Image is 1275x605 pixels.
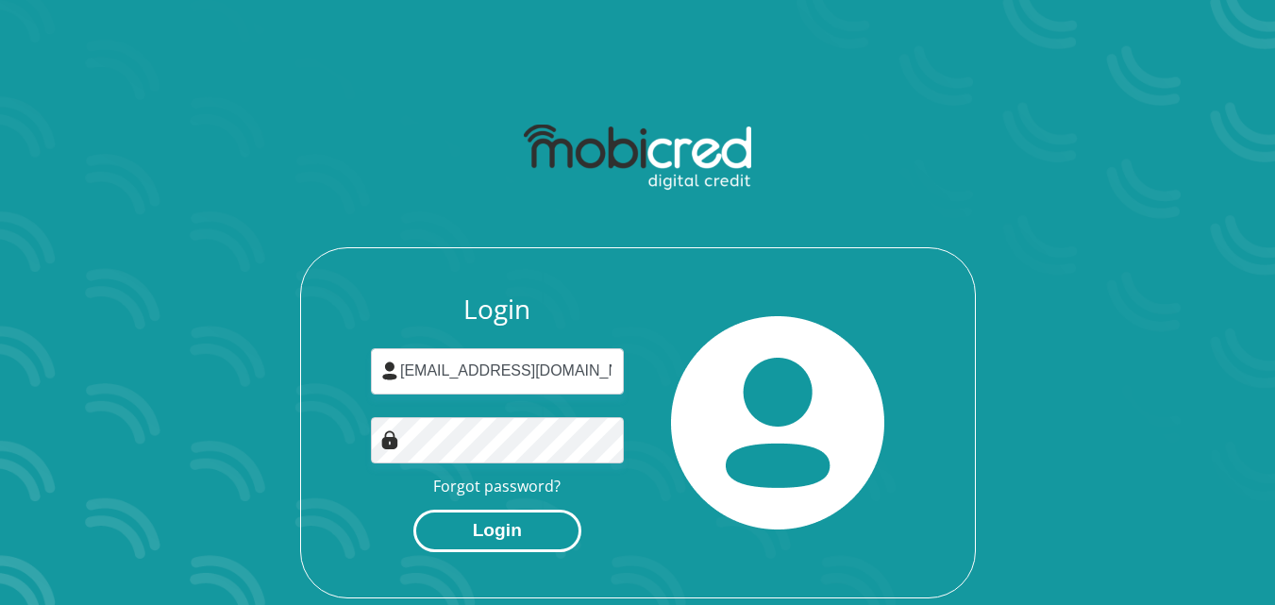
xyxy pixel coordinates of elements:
[380,430,399,449] img: Image
[380,361,399,380] img: user-icon image
[371,294,624,326] h3: Login
[371,348,624,395] input: Username
[524,125,751,191] img: mobicred logo
[433,476,561,496] a: Forgot password?
[413,510,581,552] button: Login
